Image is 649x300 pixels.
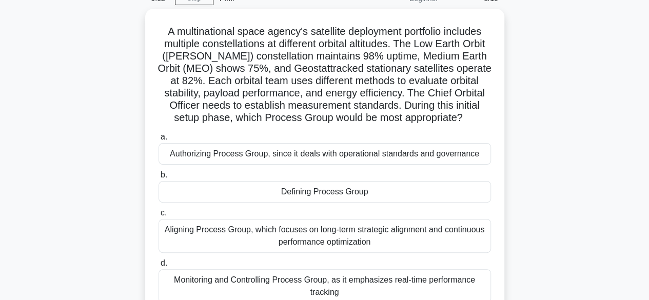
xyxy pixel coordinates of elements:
[159,181,491,203] div: Defining Process Group
[159,143,491,165] div: Authorizing Process Group, since it deals with operational standards and governance
[158,25,492,125] h5: A multinational space agency's satellite deployment portfolio includes multiple constellations at...
[161,208,167,217] span: c.
[161,170,167,179] span: b.
[161,258,167,267] span: d.
[159,219,491,253] div: Aligning Process Group, which focuses on long-term strategic alignment and continuous performance...
[161,132,167,141] span: a.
